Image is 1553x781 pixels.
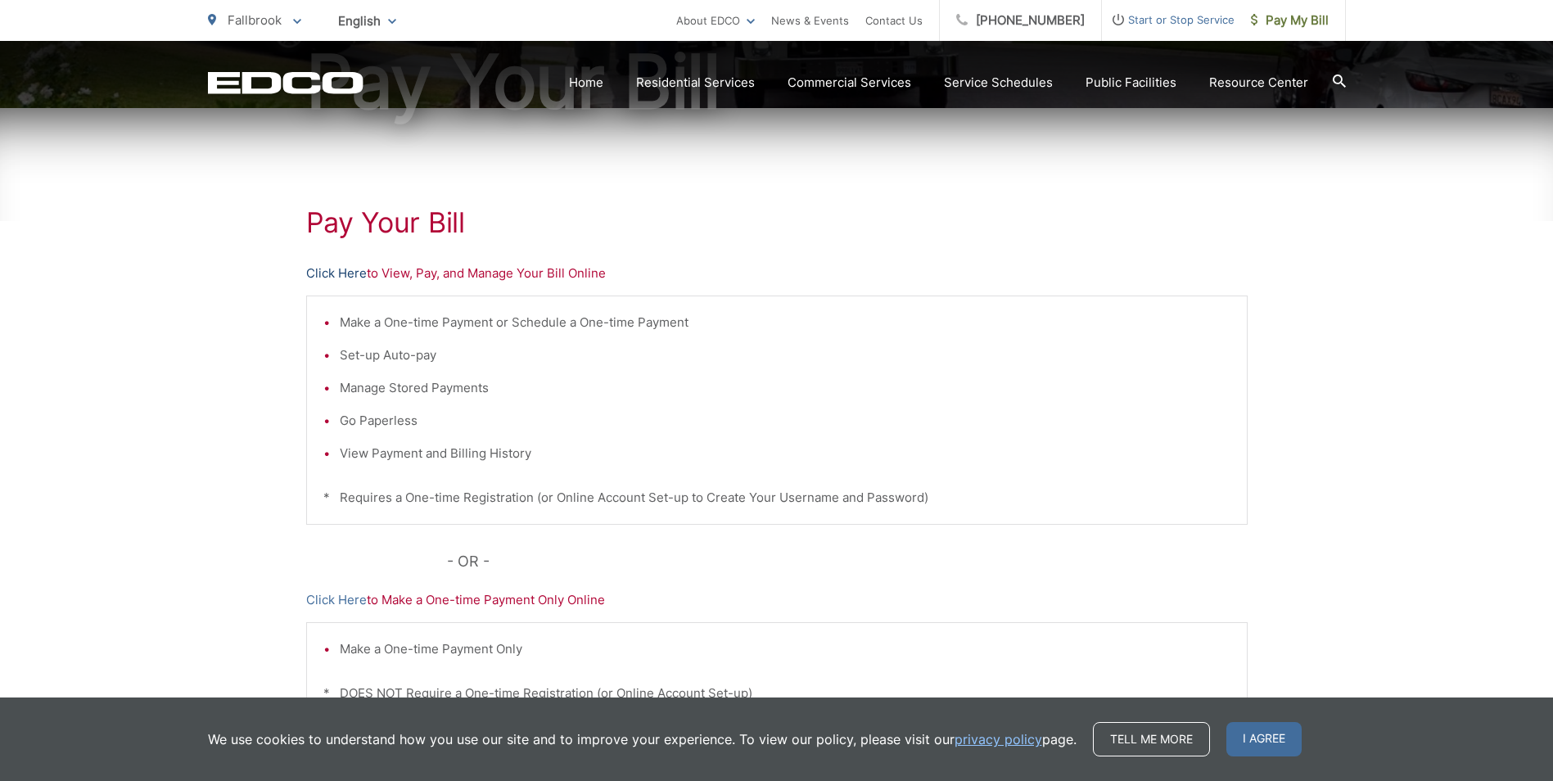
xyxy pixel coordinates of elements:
a: Click Here [306,264,367,283]
a: privacy policy [955,729,1042,749]
a: Home [569,73,603,93]
li: Set-up Auto-pay [340,345,1230,365]
li: Make a One-time Payment or Schedule a One-time Payment [340,313,1230,332]
span: Pay My Bill [1251,11,1329,30]
a: Public Facilities [1086,73,1176,93]
p: - OR - [447,549,1248,574]
a: News & Events [771,11,849,30]
li: Go Paperless [340,411,1230,431]
span: English [326,7,409,35]
p: to View, Pay, and Manage Your Bill Online [306,264,1248,283]
a: Commercial Services [788,73,911,93]
a: Residential Services [636,73,755,93]
p: * DOES NOT Require a One-time Registration (or Online Account Set-up) [323,684,1230,703]
a: Tell me more [1093,722,1210,756]
li: Manage Stored Payments [340,378,1230,398]
a: EDCD logo. Return to the homepage. [208,71,363,94]
span: Fallbrook [228,12,282,28]
li: Make a One-time Payment Only [340,639,1230,659]
h1: Pay Your Bill [306,206,1248,239]
li: View Payment and Billing History [340,444,1230,463]
p: * Requires a One-time Registration (or Online Account Set-up to Create Your Username and Password) [323,488,1230,508]
a: Click Here [306,590,367,610]
p: to Make a One-time Payment Only Online [306,590,1248,610]
span: I agree [1226,722,1302,756]
a: Contact Us [865,11,923,30]
p: We use cookies to understand how you use our site and to improve your experience. To view our pol... [208,729,1077,749]
a: Service Schedules [944,73,1053,93]
a: About EDCO [676,11,755,30]
a: Resource Center [1209,73,1308,93]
